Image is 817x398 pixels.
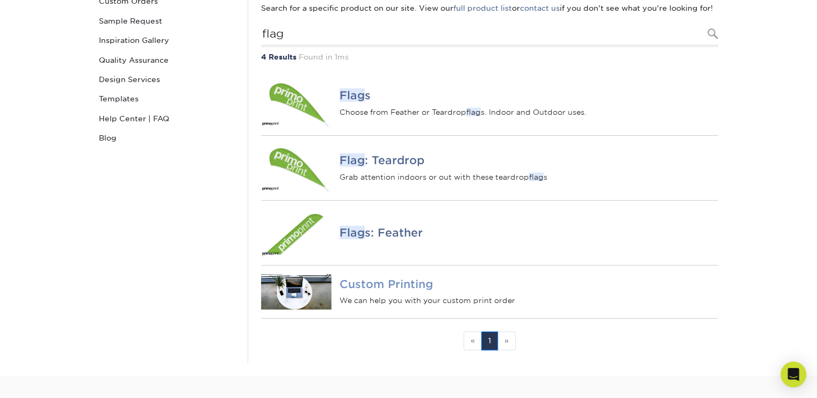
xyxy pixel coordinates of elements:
a: full product list [453,4,512,12]
img: Flag: Teardrop [261,144,332,191]
a: 1 [481,331,498,350]
a: contact us [520,4,560,12]
a: Flags Flags Choose from Feather or Teardropflags. Indoor and Outdoor uses. [261,71,718,135]
p: We can help you with your custom print order [339,295,718,306]
a: Quality Assurance [95,50,240,70]
em: Flag [339,89,365,102]
a: Inspiration Gallery [95,31,240,50]
a: Flags: Feather Flags: Feather [261,201,718,265]
input: Search Products... [261,23,718,47]
p: Grab attention indoors or out with these teardrop s [339,171,718,182]
h4: s: Feather [339,226,718,239]
h4: Custom Printing [339,277,718,290]
p: Search for a specific product on our site. View our or if you don't see what you're looking for! [261,3,718,13]
a: Blog [95,128,240,148]
h4: : Teardrop [339,154,718,167]
div: Open Intercom Messenger [780,362,806,387]
a: Help Center | FAQ [95,109,240,128]
a: Custom Printing Custom Printing We can help you with your custom print order [261,266,718,318]
p: Choose from Feather or Teardrop s. Indoor and Outdoor uses. [339,106,718,117]
img: Flags [261,79,332,127]
em: flag [466,107,481,116]
a: Design Services [95,70,240,89]
h4: s [339,89,718,102]
iframe: Google Customer Reviews [3,365,91,394]
img: Flags: Feather [261,209,332,256]
a: Templates [95,89,240,108]
img: Custom Printing [261,274,332,309]
span: Found in 1ms [299,53,349,61]
em: flag [529,172,544,181]
a: Flag: Teardrop Flag: Teardrop Grab attention indoors or out with these teardropflags [261,136,718,200]
a: Sample Request [95,11,240,31]
strong: 4 Results [261,53,297,61]
em: Flag [339,226,365,239]
em: Flag [339,153,365,167]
